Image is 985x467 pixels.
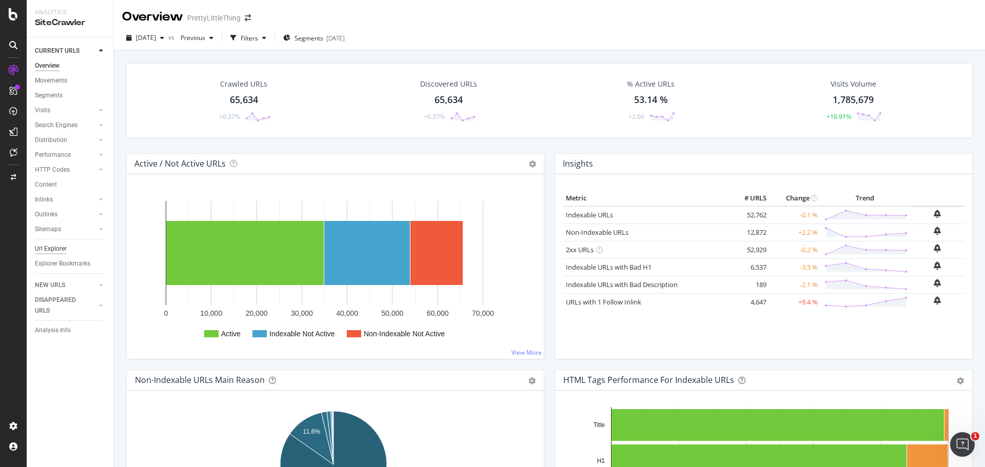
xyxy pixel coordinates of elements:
[230,93,258,107] div: 65,634
[566,262,652,272] a: Indexable URLs with Bad H1
[326,34,345,43] div: [DATE]
[35,179,106,190] a: Content
[934,227,941,235] div: bell-plus
[728,206,769,224] td: 52,762
[769,258,820,276] td: -3.5 %
[35,325,106,336] a: Analysis Info
[294,34,323,43] span: Segments
[728,293,769,311] td: 4,647
[135,191,532,351] div: A chart.
[35,295,87,316] div: DISAPPEARED URLS
[364,330,445,338] text: Non-Indexable Not Active
[35,8,105,17] div: Analytics
[728,241,769,258] td: 52,929
[246,309,268,317] text: 20,000
[769,224,820,241] td: +2.2 %
[35,60,106,71] a: Overview
[934,210,941,218] div: bell-plus
[35,243,106,254] a: Url Explorer
[35,90,63,101] div: Segments
[187,13,241,23] div: PrettyLittleThing
[934,279,941,287] div: bell-plus
[35,75,67,86] div: Movements
[566,228,628,237] a: Non-Indexable URLs
[35,194,96,205] a: Inlinks
[35,105,96,116] a: Visits
[769,293,820,311] td: +9.4 %
[728,276,769,293] td: 189
[35,179,57,190] div: Content
[136,33,156,42] span: 2025 Oct. 3rd
[971,432,979,440] span: 1
[597,457,605,464] text: H1
[594,421,605,429] text: Title
[35,60,60,71] div: Overview
[831,79,876,89] div: Visits Volume
[35,224,61,235] div: Sitemaps
[472,309,494,317] text: 70,000
[566,245,594,254] a: 2xx URLs
[728,191,769,206] th: # URLS
[269,330,335,338] text: Indexable Not Active
[35,46,96,56] a: CURRENT URLS
[35,105,50,116] div: Visits
[35,280,65,291] div: NEW URLS
[563,157,593,171] h4: Insights
[35,243,67,254] div: Url Explorer
[336,309,358,317] text: 40,000
[934,261,941,270] div: bell-plus
[427,309,449,317] text: 60,000
[35,295,96,316] a: DISAPPEARED URLS
[200,309,222,317] text: 10,000
[950,432,975,457] iframe: Intercom live chat
[35,165,70,175] div: HTTP Codes
[122,8,183,26] div: Overview
[35,280,96,291] a: NEW URLS
[35,209,96,220] a: Outlinks
[219,112,240,121] div: +0.37%
[728,258,769,276] td: 6,537
[176,33,205,42] span: Previous
[35,150,96,160] a: Performance
[291,309,313,317] text: 30,000
[35,120,77,131] div: Search Engines
[529,160,536,168] i: Options
[769,206,820,224] td: -0.1 %
[435,93,463,107] div: 65,634
[934,296,941,304] div: bell-plus
[957,377,964,384] div: gear
[563,375,734,385] div: HTML Tags Performance for Indexable URLs
[628,112,644,121] div: +2.06
[35,120,96,131] a: Search Engines
[35,194,53,205] div: Inlinks
[279,30,349,46] button: Segments[DATE]
[934,244,941,252] div: bell-plus
[35,135,67,146] div: Distribution
[35,224,96,235] a: Sitemaps
[566,280,678,289] a: Indexable URLs with Bad Description
[382,309,404,317] text: 50,000
[826,112,851,121] div: +16.91%
[35,135,96,146] a: Distribution
[634,93,668,107] div: 53.14 %
[245,14,251,22] div: arrow-right-arrow-left
[221,330,241,338] text: Active
[566,210,613,219] a: Indexable URLs
[135,375,265,385] div: Non-Indexable URLs Main Reason
[833,93,874,107] div: 1,785,679
[35,258,106,269] a: Explorer Bookmarks
[35,17,105,29] div: SiteCrawler
[424,112,445,121] div: +0.37%
[35,165,96,175] a: HTTP Codes
[728,224,769,241] td: 12,872
[303,428,320,435] text: 11.6%
[35,90,106,101] a: Segments
[566,297,641,307] a: URLs with 1 Follow Inlink
[769,191,820,206] th: Change
[164,309,168,317] text: 0
[168,33,176,42] span: vs
[627,79,675,89] div: % Active URLs
[528,377,536,384] div: gear
[35,325,71,336] div: Analysis Info
[35,258,90,269] div: Explorer Bookmarks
